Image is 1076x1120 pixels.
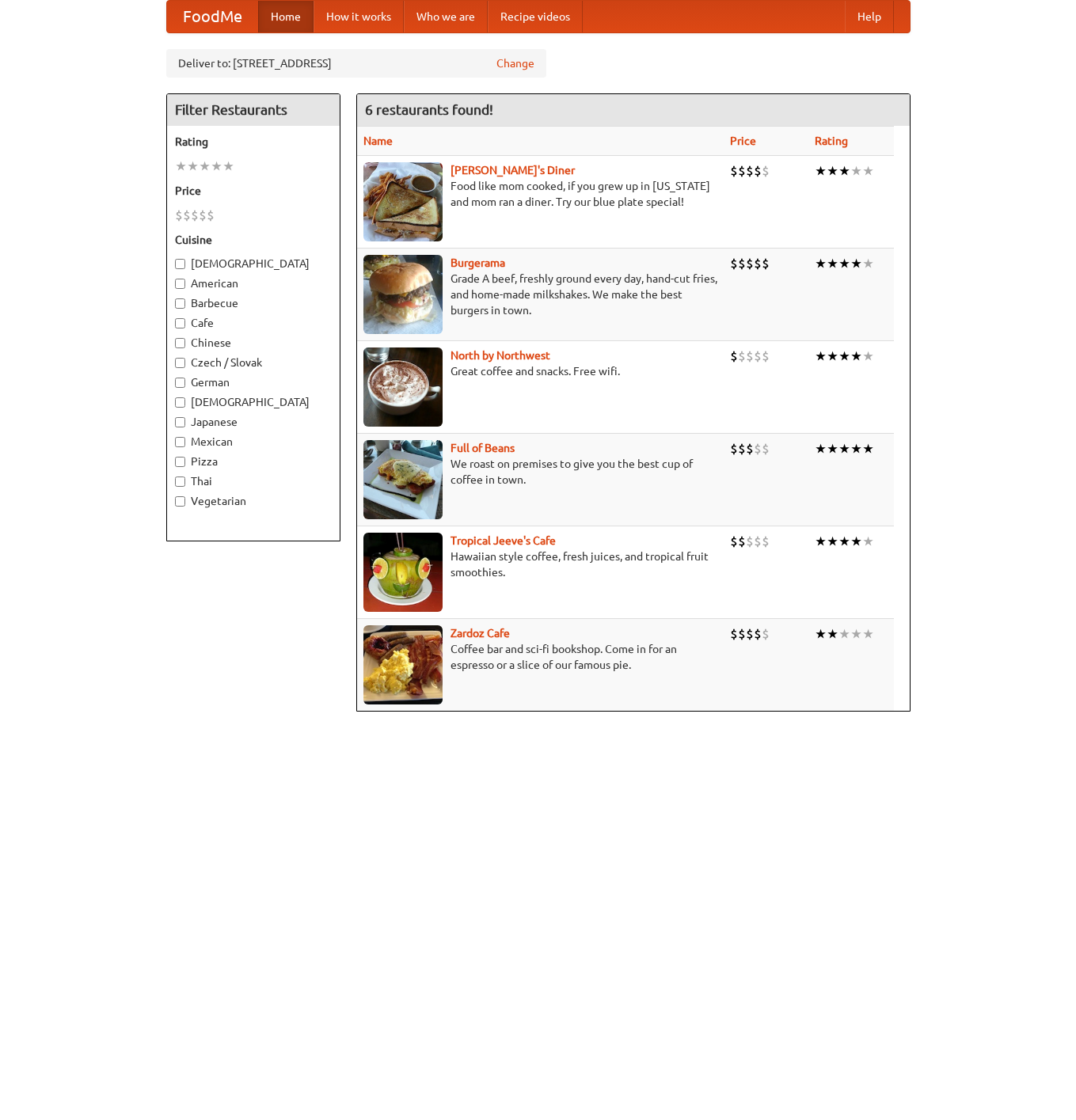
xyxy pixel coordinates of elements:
[827,533,838,550] li: ★
[211,158,222,175] li: ★
[183,207,191,224] li: $
[167,1,258,32] a: FoodMe
[175,298,185,309] input: Barbecue
[175,454,332,469] label: Pizza
[754,440,762,457] li: $
[815,255,827,272] li: ★
[451,534,556,547] a: Tropical Jeeve's Cafe
[762,533,770,550] li: $
[754,347,762,365] li: $
[199,158,211,175] li: ★
[845,1,894,32] a: Help
[815,347,827,365] li: ★
[175,183,332,199] h5: Price
[451,627,510,640] a: Zardoz Cafe
[496,55,534,71] a: Change
[451,164,575,177] a: [PERSON_NAME]'s Diner
[363,363,717,379] p: Great coffee and snacks. Free wifi.
[175,279,185,289] input: American
[404,1,488,32] a: Who we are
[199,207,207,224] li: $
[207,207,215,224] li: $
[363,255,443,334] img: burgerama.jpg
[175,158,187,175] li: ★
[754,533,762,550] li: $
[365,102,493,117] ng-pluralize: 6 restaurants found!
[827,255,838,272] li: ★
[730,255,738,272] li: $
[451,442,515,454] a: Full of Beans
[488,1,583,32] a: Recipe videos
[175,275,332,291] label: American
[738,440,746,457] li: $
[363,533,443,612] img: jeeves.jpg
[175,358,185,368] input: Czech / Slovak
[862,255,874,272] li: ★
[850,625,862,643] li: ★
[754,162,762,180] li: $
[762,162,770,180] li: $
[746,162,754,180] li: $
[746,533,754,550] li: $
[827,162,838,180] li: ★
[175,259,185,269] input: [DEMOGRAPHIC_DATA]
[738,625,746,643] li: $
[363,135,393,147] a: Name
[730,533,738,550] li: $
[363,271,717,318] p: Grade A beef, freshly ground every day, hand-cut fries, and home-made milkshakes. We make the bes...
[838,162,850,180] li: ★
[175,315,332,331] label: Cafe
[762,440,770,457] li: $
[175,493,332,509] label: Vegetarian
[175,338,185,348] input: Chinese
[175,232,332,248] h5: Cuisine
[175,473,332,489] label: Thai
[451,349,550,362] a: North by Northwest
[730,347,738,365] li: $
[827,625,838,643] li: ★
[175,374,332,390] label: German
[762,625,770,643] li: $
[838,440,850,457] li: ★
[175,496,185,507] input: Vegetarian
[815,135,848,147] a: Rating
[363,625,443,704] img: zardoz.jpg
[451,256,505,269] b: Burgerama
[363,178,717,210] p: Food like mom cooked, if you grew up in [US_STATE] and mom ran a diner. Try our blue plate special!
[738,533,746,550] li: $
[187,158,199,175] li: ★
[746,347,754,365] li: $
[738,162,746,180] li: $
[815,533,827,550] li: ★
[862,625,874,643] li: ★
[175,207,183,224] li: $
[838,255,850,272] li: ★
[862,533,874,550] li: ★
[838,533,850,550] li: ★
[815,625,827,643] li: ★
[363,549,717,580] p: Hawaiian style coffee, fresh juices, and tropical fruit smoothies.
[738,347,746,365] li: $
[850,533,862,550] li: ★
[175,394,332,410] label: [DEMOGRAPHIC_DATA]
[862,162,874,180] li: ★
[762,347,770,365] li: $
[175,397,185,408] input: [DEMOGRAPHIC_DATA]
[850,162,862,180] li: ★
[838,347,850,365] li: ★
[175,318,185,328] input: Cafe
[175,256,332,271] label: [DEMOGRAPHIC_DATA]
[363,641,717,673] p: Coffee bar and sci-fi bookshop. Come in for an espresso or a slice of our famous pie.
[730,162,738,180] li: $
[730,440,738,457] li: $
[175,295,332,311] label: Barbecue
[827,347,838,365] li: ★
[850,347,862,365] li: ★
[363,162,443,241] img: sallys.jpg
[175,378,185,388] input: German
[738,255,746,272] li: $
[850,440,862,457] li: ★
